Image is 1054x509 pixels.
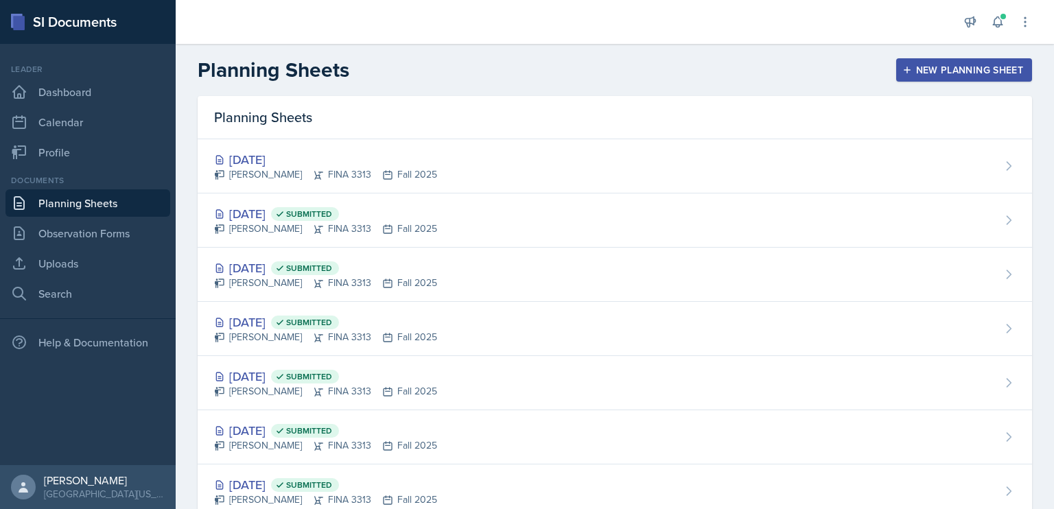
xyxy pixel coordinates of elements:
div: [PERSON_NAME] FINA 3313 Fall 2025 [214,384,437,399]
div: [DATE] [214,475,437,494]
span: Submitted [286,371,332,382]
div: Leader [5,63,170,75]
a: [DATE] [PERSON_NAME]FINA 3313Fall 2025 [198,139,1032,193]
div: [PERSON_NAME] FINA 3313 Fall 2025 [214,493,437,507]
button: New Planning Sheet [896,58,1032,82]
span: Submitted [286,263,332,274]
div: [DATE] [214,150,437,169]
span: Submitted [286,317,332,328]
a: [DATE] Submitted [PERSON_NAME]FINA 3313Fall 2025 [198,410,1032,464]
span: Submitted [286,480,332,490]
div: [DATE] [214,313,437,331]
div: [PERSON_NAME] [44,473,165,487]
span: Submitted [286,425,332,436]
div: Help & Documentation [5,329,170,356]
a: Uploads [5,250,170,277]
a: [DATE] Submitted [PERSON_NAME]FINA 3313Fall 2025 [198,302,1032,356]
div: [PERSON_NAME] FINA 3313 Fall 2025 [214,330,437,344]
div: [DATE] [214,204,437,223]
div: [PERSON_NAME] FINA 3313 Fall 2025 [214,222,437,236]
div: [DATE] [214,259,437,277]
div: [GEOGRAPHIC_DATA][US_STATE] [44,487,165,501]
a: Calendar [5,108,170,136]
a: [DATE] Submitted [PERSON_NAME]FINA 3313Fall 2025 [198,356,1032,410]
div: Planning Sheets [198,96,1032,139]
div: [DATE] [214,421,437,440]
div: [PERSON_NAME] FINA 3313 Fall 2025 [214,438,437,453]
a: Dashboard [5,78,170,106]
div: [DATE] [214,367,437,386]
a: [DATE] Submitted [PERSON_NAME]FINA 3313Fall 2025 [198,248,1032,302]
div: Documents [5,174,170,187]
a: Observation Forms [5,220,170,247]
div: [PERSON_NAME] FINA 3313 Fall 2025 [214,167,437,182]
span: Submitted [286,209,332,220]
h2: Planning Sheets [198,58,349,82]
a: [DATE] Submitted [PERSON_NAME]FINA 3313Fall 2025 [198,193,1032,248]
a: Profile [5,139,170,166]
div: [PERSON_NAME] FINA 3313 Fall 2025 [214,276,437,290]
a: Planning Sheets [5,189,170,217]
a: Search [5,280,170,307]
div: New Planning Sheet [905,64,1023,75]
